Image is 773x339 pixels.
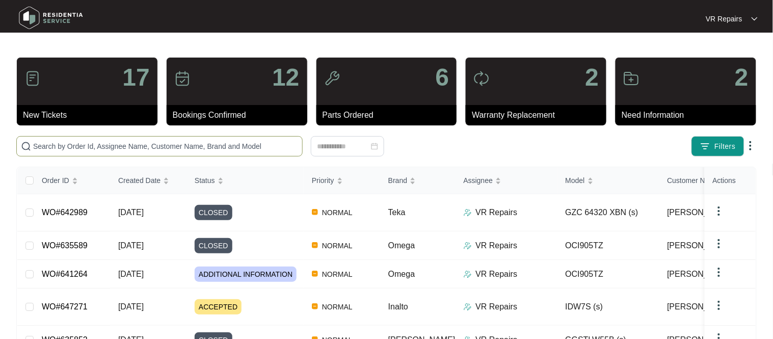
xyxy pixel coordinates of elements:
[42,175,69,186] span: Order ID
[118,302,144,311] span: [DATE]
[714,141,736,152] span: Filters
[42,241,88,250] a: WO#635589
[388,270,415,278] span: Omega
[42,270,88,278] a: WO#641264
[323,109,457,121] p: Parts Ordered
[668,301,735,313] span: [PERSON_NAME]
[388,208,406,217] span: Teka
[312,209,318,215] img: Vercel Logo
[464,270,472,278] img: Assigner Icon
[668,206,735,219] span: [PERSON_NAME]
[566,175,585,186] span: Model
[700,141,710,151] img: filter icon
[706,14,742,24] p: VR Repairs
[456,167,557,194] th: Assignee
[668,240,735,252] span: [PERSON_NAME]
[557,289,659,326] td: IDW7S (s)
[464,175,493,186] span: Assignee
[34,167,110,194] th: Order ID
[173,109,307,121] p: Bookings Confirmed
[705,167,756,194] th: Actions
[122,65,149,90] p: 17
[713,299,725,311] img: dropdown arrow
[622,109,756,121] p: Need Information
[668,175,719,186] span: Customer Name
[472,109,606,121] p: Warranty Replacement
[691,136,744,157] button: filter iconFilters
[473,70,490,87] img: icon
[324,70,340,87] img: icon
[312,242,318,248] img: Vercel Logo
[668,268,735,280] span: [PERSON_NAME]
[557,260,659,289] td: OCI905TZ
[464,303,472,311] img: Assigner Icon
[118,175,161,186] span: Created Date
[195,299,242,315] span: ACCEPTED
[557,231,659,260] td: OCI905TZ
[42,302,88,311] a: WO#647271
[623,70,639,87] img: icon
[312,303,318,309] img: Vercel Logo
[464,208,472,217] img: Assigner Icon
[659,167,761,194] th: Customer Name
[195,267,297,282] span: ADDITIONAL INFORMATION
[318,240,357,252] span: NORMAL
[464,242,472,250] img: Assigner Icon
[476,268,518,280] p: VR Repairs
[118,241,144,250] span: [DATE]
[557,167,659,194] th: Model
[33,141,298,152] input: Search by Order Id, Assignee Name, Customer Name, Brand and Model
[585,65,599,90] p: 2
[15,3,87,33] img: residentia service logo
[174,70,191,87] img: icon
[272,65,299,90] p: 12
[110,167,186,194] th: Created Date
[21,141,31,151] img: search-icon
[713,238,725,250] img: dropdown arrow
[476,301,518,313] p: VR Repairs
[735,65,749,90] p: 2
[304,167,380,194] th: Priority
[195,238,232,253] span: CLOSED
[713,205,725,217] img: dropdown arrow
[312,271,318,277] img: Vercel Logo
[312,175,334,186] span: Priority
[476,206,518,219] p: VR Repairs
[23,109,157,121] p: New Tickets
[388,302,408,311] span: Inalto
[744,140,757,152] img: dropdown arrow
[380,167,456,194] th: Brand
[436,65,449,90] p: 6
[24,70,41,87] img: icon
[752,16,758,21] img: dropdown arrow
[557,194,659,231] td: GZC 64320 XBN (s)
[186,167,304,194] th: Status
[118,208,144,217] span: [DATE]
[42,208,88,217] a: WO#642989
[118,270,144,278] span: [DATE]
[388,241,415,250] span: Omega
[318,268,357,280] span: NORMAL
[318,301,357,313] span: NORMAL
[195,205,232,220] span: CLOSED
[318,206,357,219] span: NORMAL
[195,175,215,186] span: Status
[476,240,518,252] p: VR Repairs
[713,266,725,278] img: dropdown arrow
[388,175,407,186] span: Brand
